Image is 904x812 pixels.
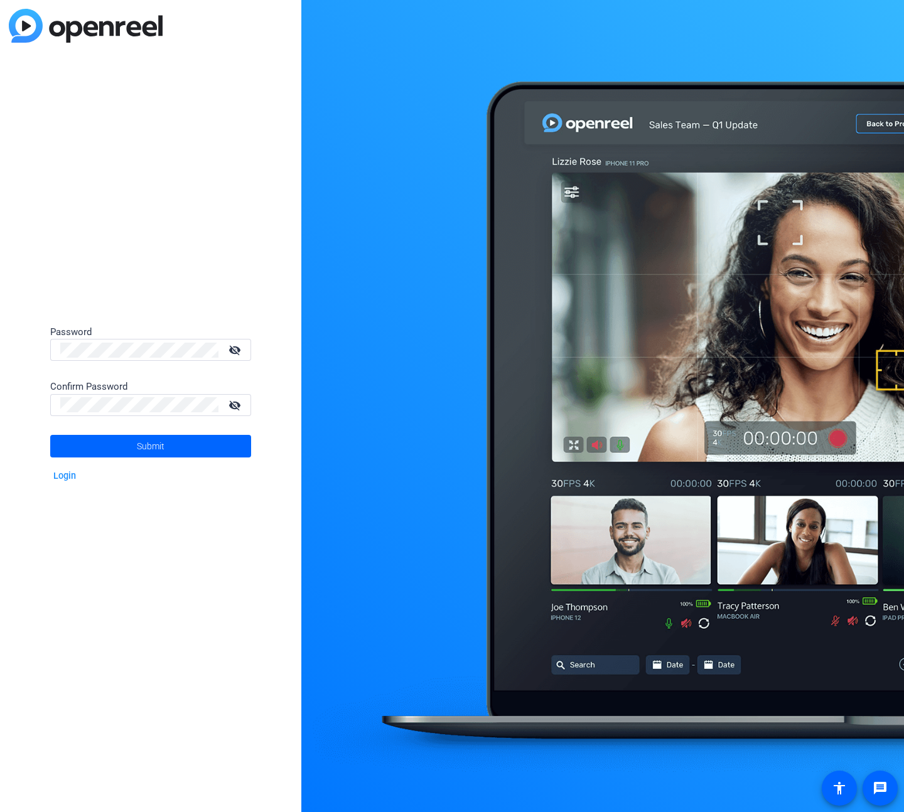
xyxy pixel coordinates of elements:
[221,396,251,414] mat-icon: visibility_off
[50,326,92,338] span: Password
[53,471,76,481] a: Login
[50,435,251,457] button: Submit
[873,781,888,796] mat-icon: message
[9,9,163,43] img: blue-gradient.svg
[832,781,847,796] mat-icon: accessibility
[221,341,251,359] mat-icon: visibility_off
[137,430,164,462] span: Submit
[50,381,127,392] span: Confirm Password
